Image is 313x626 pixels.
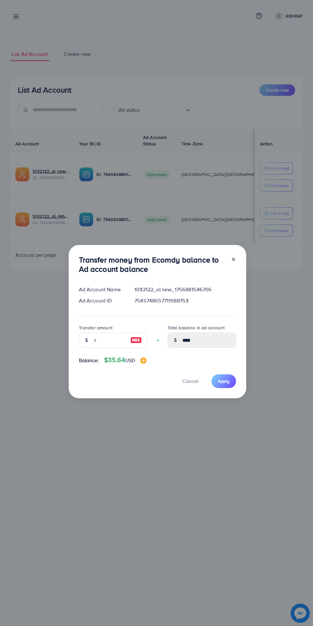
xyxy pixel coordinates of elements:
[79,255,226,274] h3: Transfer money from Ecomdy balance to Ad account balance
[79,357,99,364] span: Balance:
[79,324,112,331] label: Transfer amount
[74,297,130,304] div: Ad Account ID
[130,336,142,344] img: image
[174,374,206,388] button: Cancel
[182,378,198,385] span: Cancel
[140,357,147,364] img: image
[125,357,135,364] span: USD
[104,356,147,364] h4: $35.64
[211,374,236,388] button: Apply
[74,286,130,293] div: Ad Account Name
[168,324,225,331] label: Total balance in ad account
[129,297,241,304] div: 7545748657711988753
[218,378,230,384] span: Apply
[129,286,241,293] div: 1032122_al new_1756881546706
